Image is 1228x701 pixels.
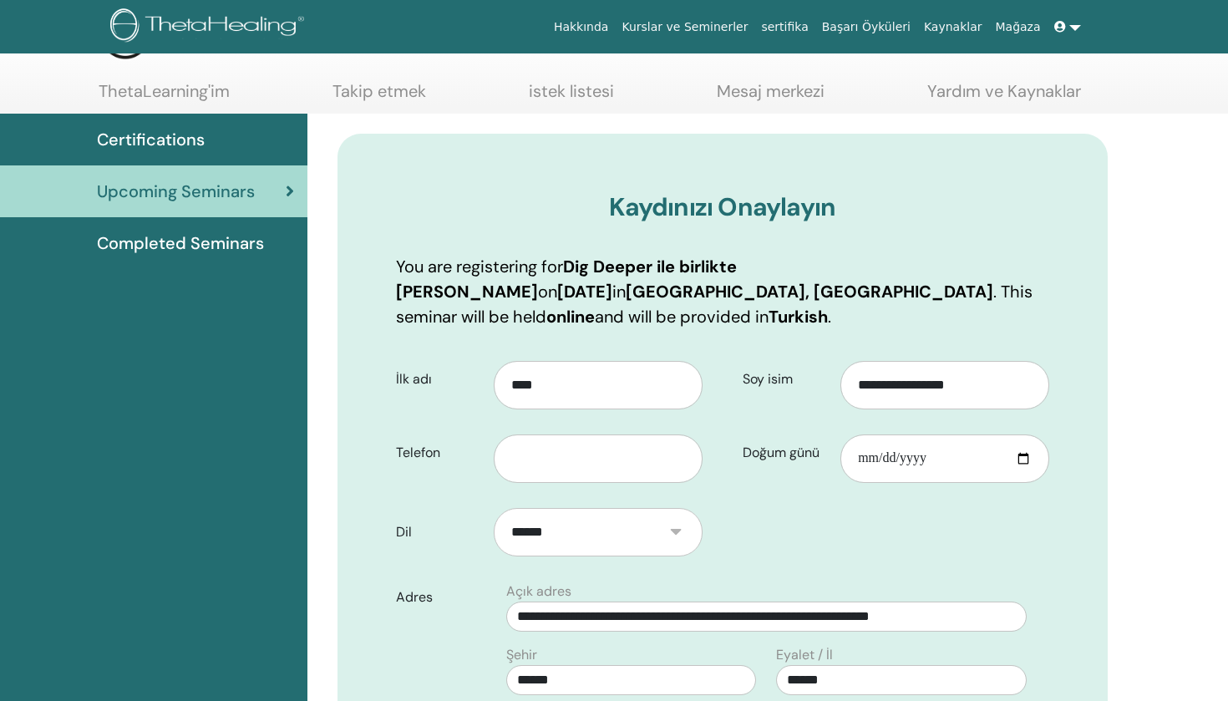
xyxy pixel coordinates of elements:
[99,81,230,114] a: ThetaLearning'im
[730,437,840,469] label: Doğum günü
[815,12,917,43] a: Başarı Öyküleri
[97,179,255,204] span: Upcoming Seminars
[383,582,496,613] label: Adres
[506,645,537,665] label: Şehir
[769,306,828,328] b: Turkish
[110,8,310,46] img: logo.png
[546,306,595,328] b: online
[754,12,814,43] a: sertifika
[97,231,264,256] span: Completed Seminars
[506,582,571,602] label: Açık adres
[529,81,614,114] a: istek listesi
[97,127,205,152] span: Certifications
[615,12,754,43] a: Kurslar ve Seminerler
[557,281,612,302] b: [DATE]
[383,437,494,469] label: Telefon
[396,192,1050,222] h3: Kaydınızı Onaylayın
[547,12,616,43] a: Hakkında
[717,81,825,114] a: Mesaj merkezi
[332,81,426,114] a: Takip etmek
[383,363,494,395] label: İlk adı
[988,12,1047,43] a: Mağaza
[730,363,840,395] label: Soy isim
[396,256,737,302] b: Dig Deeper ile birlikte [PERSON_NAME]
[383,516,494,548] label: Dil
[917,12,989,43] a: Kaynaklar
[776,645,833,665] label: Eyalet / İl
[626,281,993,302] b: [GEOGRAPHIC_DATA], [GEOGRAPHIC_DATA]
[927,81,1081,114] a: Yardım ve Kaynaklar
[396,254,1050,329] p: You are registering for on in . This seminar will be held and will be provided in .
